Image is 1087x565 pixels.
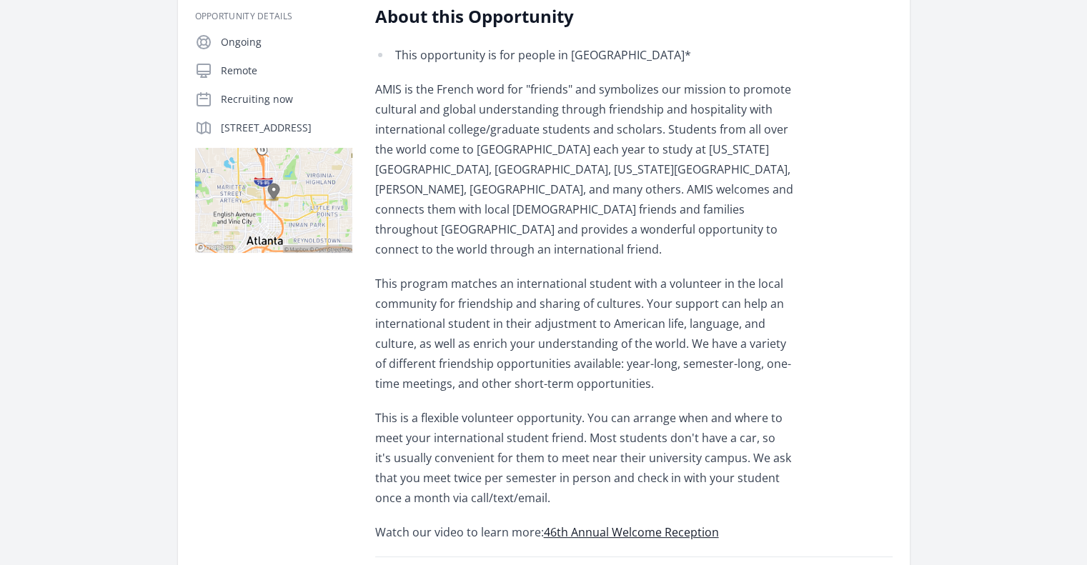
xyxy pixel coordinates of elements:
[221,35,352,49] p: Ongoing
[375,522,793,542] p: Watch our video to learn more:
[375,5,793,28] h2: About this Opportunity
[375,274,793,394] p: This program matches an international student with a volunteer in the local community for friends...
[375,408,793,508] p: This is a flexible volunteer opportunity. You can arrange when and where to meet your internation...
[221,92,352,106] p: Recruiting now
[375,45,793,65] li: This opportunity is for people in [GEOGRAPHIC_DATA]*
[195,11,352,22] h3: Opportunity Details
[544,524,719,540] a: 46th Annual Welcome Reception
[195,148,352,253] img: Map
[221,121,352,135] p: [STREET_ADDRESS]
[375,79,793,259] p: AMIS is the French word for "friends" and symbolizes our mission to promote cultural and global u...
[221,64,352,78] p: Remote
